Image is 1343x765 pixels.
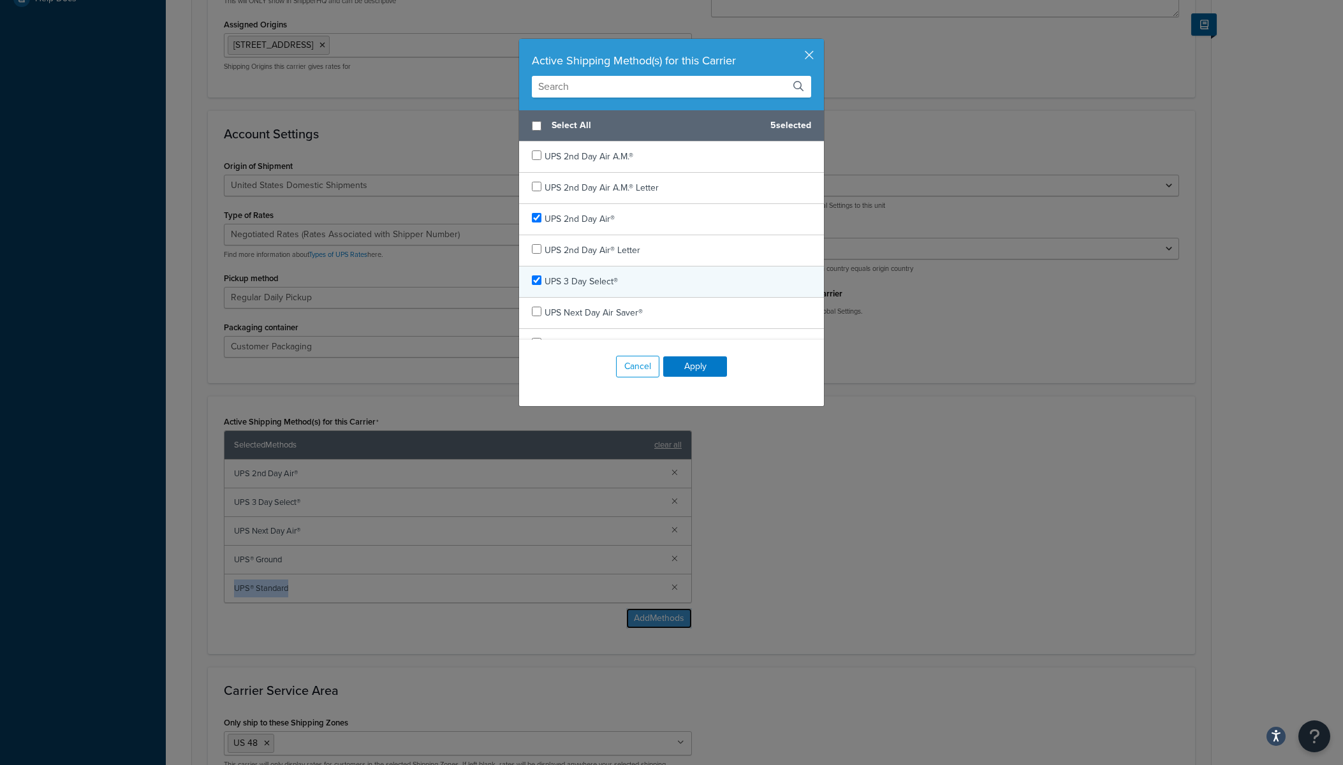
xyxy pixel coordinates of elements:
span: Select All [552,117,760,135]
span: UPS 2nd Day Air® [545,212,615,226]
button: Apply [663,356,727,377]
span: UPS 3 Day Select® [545,275,618,288]
span: UPS Next Day Air Saver® Letter [545,337,668,351]
button: Cancel [616,356,659,377]
div: 5 selected [519,110,824,142]
input: Search [532,76,811,98]
span: UPS 2nd Day Air A.M.® [545,150,633,163]
span: UPS 2nd Day Air® Letter [545,244,640,257]
span: UPS Next Day Air Saver® [545,306,643,319]
span: UPS 2nd Day Air A.M.® Letter [545,181,659,194]
div: Active Shipping Method(s) for this Carrier [532,52,811,69]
